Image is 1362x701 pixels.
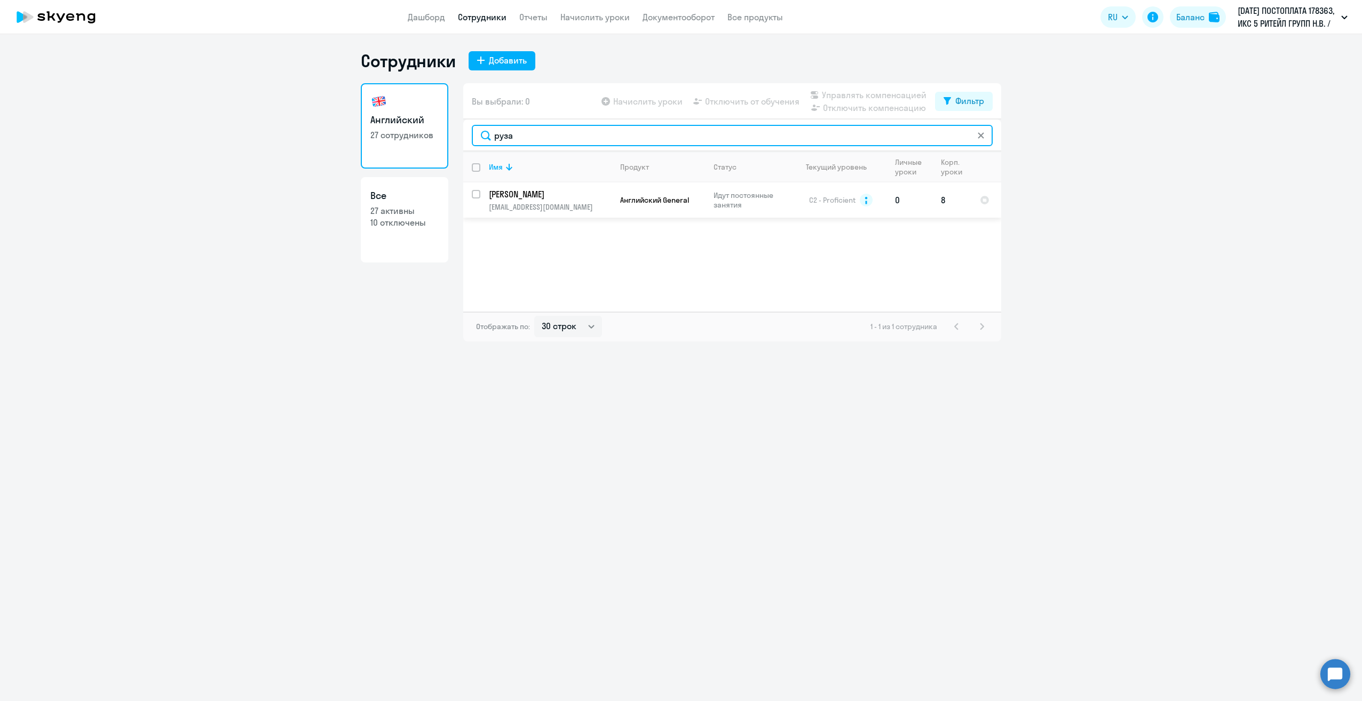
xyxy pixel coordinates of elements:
[370,217,439,228] p: 10 отключены
[796,162,886,172] div: Текущий уровень
[408,12,445,22] a: Дашборд
[941,157,971,177] div: Корп. уроки
[809,195,856,205] span: C2 - Proficient
[519,12,548,22] a: Отчеты
[727,12,783,22] a: Все продукты
[886,182,932,218] td: 0
[620,162,704,172] div: Продукт
[370,129,439,141] p: 27 сотрудников
[1170,6,1226,28] button: Балансbalance
[1238,4,1337,30] p: [DATE] ПОСТОПЛАТА 178363, ИКС 5 РИТЕЙЛ ГРУПП Н.В. / X5 RETAIL GROUP N.V.
[370,189,439,203] h3: Все
[932,182,971,218] td: 8
[935,92,993,111] button: Фильтр
[955,94,984,107] div: Фильтр
[361,50,456,71] h1: Сотрудники
[458,12,506,22] a: Сотрудники
[1108,11,1118,23] span: RU
[714,162,787,172] div: Статус
[714,162,737,172] div: Статус
[472,95,530,108] span: Вы выбрали: 0
[620,195,689,205] span: Английский General
[895,157,925,177] div: Личные уроки
[370,93,387,110] img: english
[643,12,715,22] a: Документооборот
[870,322,937,331] span: 1 - 1 из 1 сотрудника
[370,205,439,217] p: 27 активны
[895,157,932,177] div: Личные уроки
[1232,4,1353,30] button: [DATE] ПОСТОПЛАТА 178363, ИКС 5 РИТЕЙЛ ГРУПП Н.В. / X5 RETAIL GROUP N.V.
[806,162,867,172] div: Текущий уровень
[489,188,611,200] a: [PERSON_NAME]
[1209,12,1220,22] img: balance
[370,113,439,127] h3: Английский
[489,202,611,212] p: [EMAIL_ADDRESS][DOMAIN_NAME]
[361,83,448,169] a: Английский27 сотрудников
[489,162,503,172] div: Имя
[560,12,630,22] a: Начислить уроки
[472,125,993,146] input: Поиск по имени, email, продукту или статусу
[476,322,530,331] span: Отображать по:
[714,190,787,210] p: Идут постоянные занятия
[1100,6,1136,28] button: RU
[489,162,611,172] div: Имя
[469,51,535,70] button: Добавить
[1176,11,1205,23] div: Баланс
[489,188,609,200] p: [PERSON_NAME]
[361,177,448,262] a: Все27 активны10 отключены
[489,54,527,67] div: Добавить
[620,162,649,172] div: Продукт
[941,157,964,177] div: Корп. уроки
